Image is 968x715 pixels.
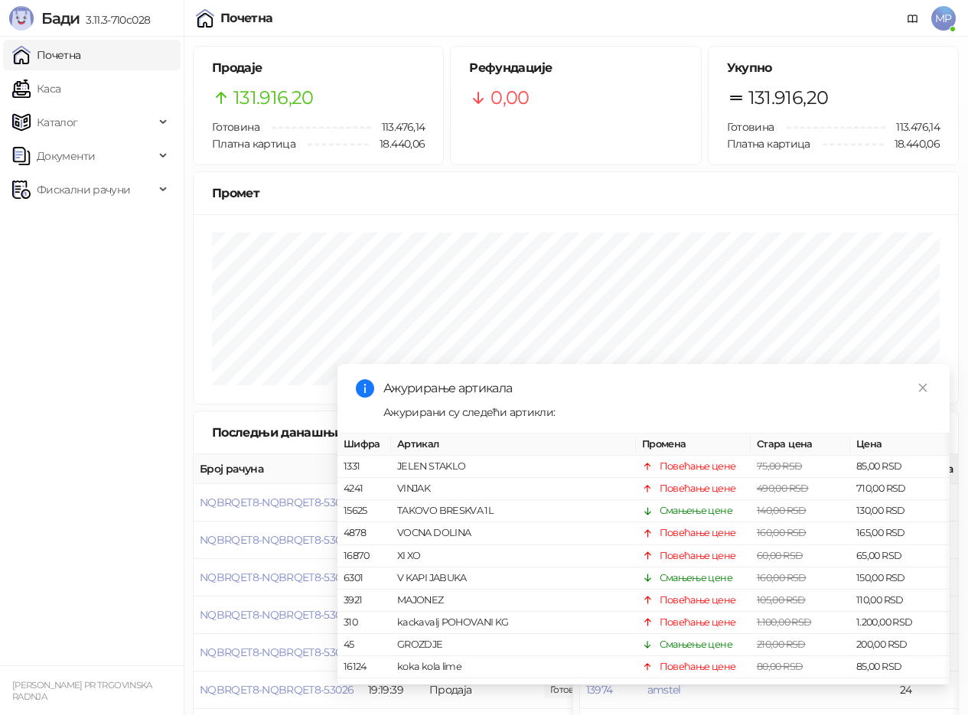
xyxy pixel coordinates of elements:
div: Почетна [220,12,273,24]
th: Стара цена [751,434,850,456]
span: Платна картица [727,137,810,151]
div: Повећање цене [660,593,736,608]
td: GROZDJE [391,634,636,656]
h5: Рефундације [469,59,682,77]
td: 4241 [337,478,391,500]
span: Платна картица [212,137,295,151]
span: 131.916,20 [748,83,829,112]
th: Артикал [391,434,636,456]
td: VOCNA DOLINA [391,522,636,544]
td: TAKOVO BRESKVA 1L [391,500,636,522]
span: NQBRQET8-NQBRQET8-53028 [200,608,354,622]
span: 220,00 RSD [757,683,807,694]
div: Ажурирање артикала [383,379,931,398]
td: 15625 [337,500,391,522]
td: koka kola lime [391,656,636,678]
small: [PERSON_NAME] PR TRGOVINSKA RADNJA [12,680,152,702]
a: Документација [901,6,925,31]
td: 710,00 RSD [850,478,950,500]
td: MAJONEZ [391,590,636,612]
span: info-circle [356,379,374,398]
a: Close [914,379,931,396]
th: Број рачуна [194,454,362,484]
div: Смањење цене [660,637,732,652]
h5: Продаје [212,59,425,77]
td: 200,00 RSD [850,634,950,656]
td: 16870 [337,544,391,567]
h5: Укупно [727,59,940,77]
span: 0,00 [491,83,529,112]
div: Смањење цене [660,503,732,518]
td: 130,00 RSD [850,500,950,522]
td: 4878 [337,522,391,544]
span: 160,00 RSD [757,572,807,583]
span: Бади [41,9,80,28]
span: 1.100,00 RSD [757,616,811,628]
div: Смањење цене [660,570,732,586]
button: NQBRQET8-NQBRQET8-53030 [200,533,354,547]
td: 85,00 RSD [850,656,950,678]
div: Повећање цене [660,615,736,630]
span: 113.476,14 [371,119,425,135]
td: 1.200,00 RSD [850,612,950,634]
span: Готовина [212,120,259,134]
div: Повећање цене [660,481,736,496]
td: 16124 [337,656,391,678]
td: V KAPI JABUKA [391,567,636,590]
td: VINJAK [391,478,636,500]
button: NQBRQET8-NQBRQET8-53029 [200,570,354,584]
td: kackavalj POHOVANI KG [391,612,636,634]
span: 3.11.3-710c028 [80,13,150,27]
div: Ажурирани су следећи артикли: [383,404,931,421]
td: 1331 [337,456,391,478]
div: Повећање цене [660,459,736,474]
th: Шифра [337,434,391,456]
div: Промет [212,184,940,203]
th: Цена [850,434,950,456]
td: 3921 [337,590,391,612]
td: 230,00 RSD [850,678,950,700]
span: NQBRQET8-NQBRQET8-53026 [200,683,354,697]
th: Промена [636,434,751,456]
span: MP [931,6,956,31]
div: Последњи данашњи рачуни [212,423,416,442]
td: mleko moja kravica 1.5 [391,678,636,700]
div: Повећање цене [660,681,736,697]
div: Повећање цене [660,659,736,674]
a: Почетна [12,40,81,70]
div: Повећање цене [660,525,736,541]
span: 60,00 RSD [757,549,803,561]
button: NQBRQET8-NQBRQET8-53031 [200,496,350,509]
span: 105,00 RSD [757,594,806,606]
td: 110,00 RSD [850,590,950,612]
span: Документи [37,141,95,171]
td: JELEN STAKLO [391,456,636,478]
span: Готовина [727,120,774,134]
span: close [917,382,928,393]
span: 490,00 RSD [757,483,809,494]
button: NQBRQET8-NQBRQET8-53027 [200,645,353,659]
div: Повећање цене [660,548,736,563]
span: 113.476,14 [885,119,940,135]
td: XI XO [391,544,636,567]
a: Каса [12,73,60,104]
td: 45 [337,634,391,656]
td: 310 [337,612,391,634]
td: 150,00 RSD [850,567,950,590]
span: Фискални рачуни [37,174,130,205]
span: 80,00 RSD [757,661,803,672]
span: 18.440,06 [884,135,940,152]
span: 140,00 RSD [757,505,807,516]
td: 5993 [337,678,391,700]
span: 210,00 RSD [757,639,806,650]
td: 65,00 RSD [850,544,950,567]
span: 131.916,20 [233,83,314,112]
span: 18.440,06 [369,135,425,152]
span: 160,00 RSD [757,527,807,538]
span: Каталог [37,107,78,138]
td: 6301 [337,567,391,590]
